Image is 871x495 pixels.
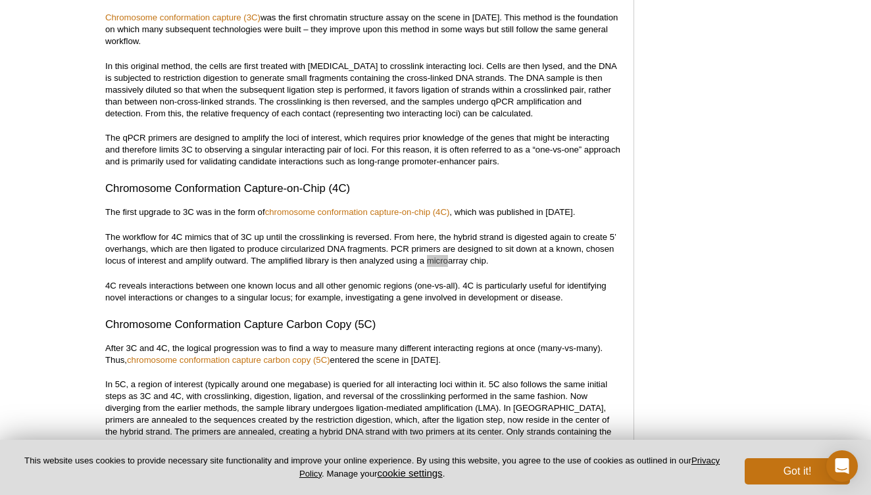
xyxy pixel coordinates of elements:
a: chromosome conformation capture-on-chip (4C) [265,207,450,217]
p: In 5C, a region of interest (typically around one megabase) is queried for all interacting loci w... [105,379,620,450]
a: Privacy Policy [299,456,720,478]
p: In this original method, the cells are first treated with [MEDICAL_DATA] to crosslink interacting... [105,60,620,120]
a: Chromosome conformation capture (3C) [105,12,261,22]
p: 4C reveals interactions between one known locus and all other genomic regions (one-vs-all). 4C is... [105,280,620,304]
p: The first upgrade to 3C was in the form of , which was published in [DATE]. [105,206,620,218]
p: was the first chromatin structure assay on the scene in [DATE]. This method is the foundation on ... [105,12,620,47]
div: Open Intercom Messenger [826,450,858,482]
p: The workflow for 4C mimics that of 3C up until the crosslinking is reversed. From here, the hybri... [105,231,620,267]
h3: Chromosome Conformation Capture-on-Chip (4C) [105,181,620,197]
h3: Chromosome Conformation Capture Carbon Copy (5C) [105,317,620,333]
button: Got it! [745,458,850,484]
button: cookie settings [377,467,442,479]
p: The qPCR primers are designed to amplify the loci of interest, which requires prior knowledge of ... [105,132,620,168]
p: After 3C and 4C, the logical progression was to find a way to measure many different interacting ... [105,342,620,366]
p: This website uses cookies to provide necessary site functionality and improve your online experie... [21,455,723,480]
a: chromosome conformation capture carbon copy (5C) [127,355,330,365]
